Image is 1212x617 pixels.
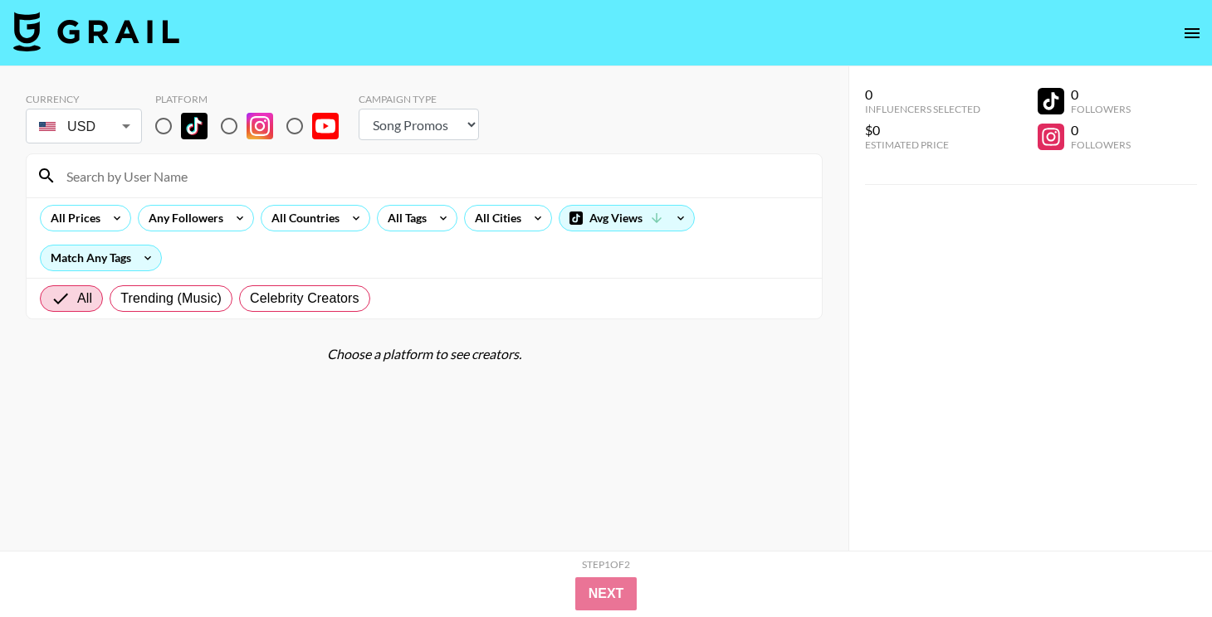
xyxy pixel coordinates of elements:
div: Match Any Tags [41,245,161,270]
div: USD [29,112,139,141]
div: All Countries [261,206,343,231]
div: All Tags [378,206,430,231]
div: 0 [1071,122,1131,138]
div: Platform [155,93,352,105]
div: Influencers Selected [865,103,980,115]
img: Instagram [247,113,273,139]
div: Campaign Type [359,93,479,105]
div: 0 [865,86,980,103]
iframe: Drift Widget Chat Controller [1129,534,1192,597]
button: Next [575,577,638,610]
div: 0 [1071,86,1131,103]
div: Choose a platform to see creators. [26,346,823,362]
img: TikTok [181,113,208,139]
div: All Prices [41,206,104,231]
div: Any Followers [139,206,227,231]
span: Celebrity Creators [250,289,359,308]
img: YouTube [312,113,339,139]
div: Step 1 of 2 [582,558,630,571]
div: Estimated Price [865,138,980,151]
img: Grail Talent [13,12,179,51]
input: Search by User Name [56,163,812,189]
span: All [77,289,92,308]
button: open drawer [1175,17,1209,50]
div: Currency [26,93,142,105]
div: Followers [1071,138,1131,151]
span: Trending (Music) [120,289,222,308]
div: All Cities [465,206,525,231]
div: Avg Views [560,206,694,231]
div: $0 [865,122,980,138]
div: Followers [1071,103,1131,115]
